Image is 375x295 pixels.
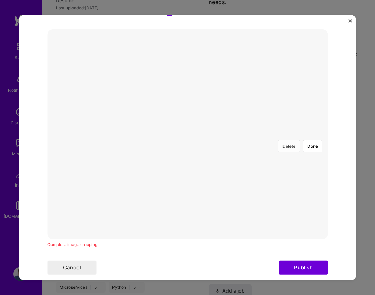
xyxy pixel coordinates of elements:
[349,19,352,26] button: Close
[47,261,96,275] button: Cancel
[279,261,328,275] button: Publish
[302,140,322,152] button: Done
[47,240,328,248] div: Complete image cropping
[278,140,300,152] button: Delete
